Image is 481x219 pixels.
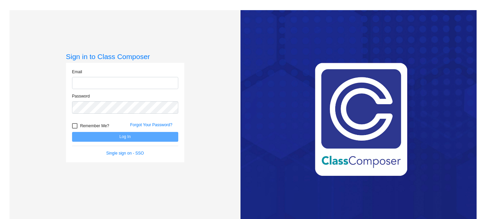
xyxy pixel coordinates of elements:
button: Log In [72,132,178,142]
label: Password [72,93,90,99]
span: Remember Me? [80,122,109,130]
a: Forgot Your Password? [130,122,173,127]
a: Single sign on - SSO [106,151,144,156]
label: Email [72,69,82,75]
h3: Sign in to Class Composer [66,52,184,61]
